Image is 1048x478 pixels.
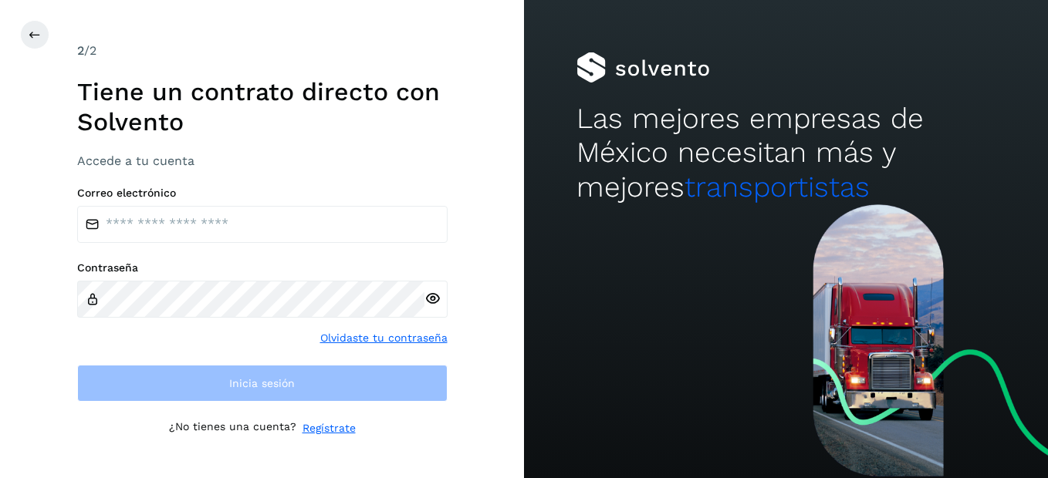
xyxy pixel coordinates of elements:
span: transportistas [685,170,870,204]
span: Inicia sesión [229,378,295,389]
span: 2 [77,43,84,58]
a: Regístrate [303,420,356,436]
label: Contraseña [77,261,448,274]
button: Inicia sesión [77,365,448,402]
h3: Accede a tu cuenta [77,153,448,168]
div: /2 [77,42,448,60]
h1: Tiene un contrato directo con Solvento [77,77,448,136]
label: Correo electrónico [77,187,448,200]
a: Olvidaste tu contraseña [320,330,448,346]
h2: Las mejores empresas de México necesitan más y mejores [576,102,996,204]
p: ¿No tienes una cuenta? [169,420,296,436]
